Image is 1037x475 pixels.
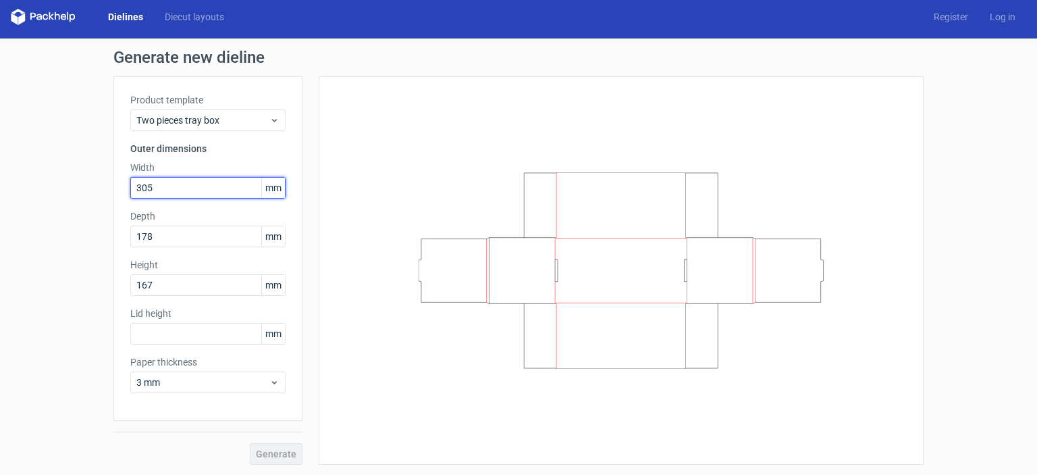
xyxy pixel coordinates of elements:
[130,93,286,107] label: Product template
[130,355,286,369] label: Paper thickness
[154,10,235,24] a: Diecut layouts
[923,10,979,24] a: Register
[261,178,285,198] span: mm
[97,10,154,24] a: Dielines
[130,307,286,320] label: Lid height
[261,275,285,295] span: mm
[130,161,286,174] label: Width
[261,324,285,344] span: mm
[136,114,269,127] span: Two pieces tray box
[130,142,286,155] h3: Outer dimensions
[261,226,285,247] span: mm
[979,10,1026,24] a: Log in
[136,376,269,389] span: 3 mm
[113,49,924,66] h1: Generate new dieline
[130,209,286,223] label: Depth
[130,258,286,272] label: Height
